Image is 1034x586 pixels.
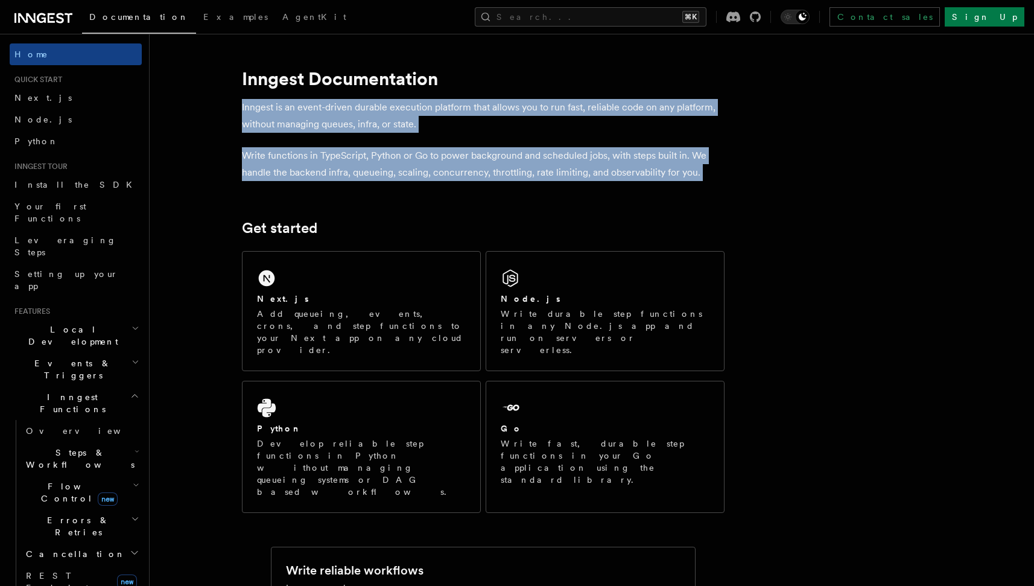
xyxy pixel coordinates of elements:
a: Next.js [10,87,142,109]
a: Get started [242,220,317,237]
button: Errors & Retries [21,509,142,543]
span: Documentation [89,12,189,22]
a: Node.js [10,109,142,130]
span: Cancellation [21,548,125,560]
span: Quick start [10,75,62,84]
span: Features [10,307,50,316]
span: Flow Control [21,480,133,505]
a: Setting up your app [10,263,142,297]
p: Write durable step functions in any Node.js app and run on servers or serverless. [501,308,709,356]
span: Overview [26,426,150,436]
a: Contact sales [829,7,940,27]
span: Errors & Retries [21,514,131,538]
h2: Go [501,422,522,435]
a: PythonDevelop reliable step functions in Python without managing queueing systems or DAG based wo... [242,381,481,513]
button: Inngest Functions [10,386,142,420]
p: Write functions in TypeScript, Python or Go to power background and scheduled jobs, with steps bu... [242,147,725,181]
span: new [98,492,118,506]
a: Leveraging Steps [10,229,142,263]
span: Next.js [14,93,72,103]
span: Home [14,48,48,60]
button: Steps & Workflows [21,442,142,476]
span: Install the SDK [14,180,139,189]
h2: Write reliable workflows [286,562,423,579]
h2: Python [257,422,302,435]
a: Python [10,130,142,152]
a: Sign Up [945,7,1024,27]
button: Events & Triggers [10,352,142,386]
span: AgentKit [282,12,346,22]
span: Events & Triggers [10,357,132,381]
span: Local Development [10,323,132,348]
button: Flow Controlnew [21,476,142,509]
p: Inngest is an event-driven durable execution platform that allows you to run fast, reliable code ... [242,99,725,133]
span: Examples [203,12,268,22]
p: Add queueing, events, crons, and step functions to your Next app on any cloud provider. [257,308,466,356]
span: Inngest Functions [10,391,130,415]
p: Develop reliable step functions in Python without managing queueing systems or DAG based workflows. [257,438,466,498]
a: Home [10,43,142,65]
a: Node.jsWrite durable step functions in any Node.js app and run on servers or serverless. [486,251,725,371]
a: Overview [21,420,142,442]
button: Toggle dark mode [781,10,810,24]
span: Python [14,136,59,146]
span: Node.js [14,115,72,124]
button: Local Development [10,319,142,352]
a: Install the SDK [10,174,142,196]
span: Leveraging Steps [14,235,116,257]
span: Your first Functions [14,202,86,223]
h2: Next.js [257,293,309,305]
a: Next.jsAdd queueing, events, crons, and step functions to your Next app on any cloud provider. [242,251,481,371]
a: Documentation [82,4,196,34]
kbd: ⌘K [682,11,699,23]
button: Cancellation [21,543,142,565]
a: GoWrite fast, durable step functions in your Go application using the standard library. [486,381,725,513]
a: Examples [196,4,275,33]
span: Steps & Workflows [21,447,135,471]
h2: Node.js [501,293,560,305]
span: Setting up your app [14,269,118,291]
a: AgentKit [275,4,354,33]
span: Inngest tour [10,162,68,171]
p: Write fast, durable step functions in your Go application using the standard library. [501,438,709,486]
button: Search...⌘K [475,7,706,27]
a: Your first Functions [10,196,142,229]
h1: Inngest Documentation [242,68,725,89]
